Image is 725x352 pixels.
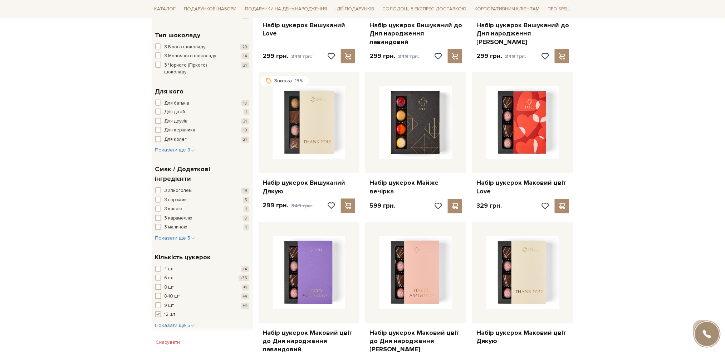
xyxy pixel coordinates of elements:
[155,235,195,241] span: Показати ще 5
[241,127,249,134] span: 19
[165,284,174,291] span: 8 шт
[241,303,249,309] span: +4
[244,109,249,115] span: 1
[241,266,249,273] span: +4
[181,4,240,15] span: Подарункові набори
[165,127,196,134] span: Для керівника
[152,4,179,15] span: Каталог
[165,188,192,195] span: З алкоголем
[165,224,188,231] span: З малиною
[243,197,249,203] span: 5
[263,179,356,196] a: Набір цукерок Вишуканий Дякую
[241,100,249,106] span: 18
[476,21,569,46] a: Набір цукерок Вишуканий до Дня народження [PERSON_NAME]
[476,329,569,346] a: Набір цукерок Маковий цвіт Дякую
[155,100,249,107] button: Для батьків 18
[292,53,313,59] span: 349 грн.
[155,275,249,282] button: 6 шт +36
[155,322,195,329] button: Показати ще 5
[165,62,230,76] span: З Чорного (Гіркого) шоколаду
[165,275,174,282] span: 6 шт
[476,52,526,61] p: 299 грн.
[333,4,377,15] span: Ідеї подарунків
[505,53,526,59] span: 349 грн.
[155,293,249,300] button: 8-10 шт +4
[155,165,248,184] span: Смак / Додаткові інгредієнти
[165,197,187,204] span: З горіхами
[260,76,309,86] div: Знижка -15%
[155,147,195,154] button: Показати ще 8
[155,44,249,51] button: З Білого шоколаду 20
[244,225,249,231] span: 1
[165,206,182,213] span: З кавою
[155,206,249,213] button: З кавою 1
[165,100,190,107] span: Для батьків
[155,235,195,242] button: Показати ще 5
[242,285,249,291] span: +1
[155,30,201,40] span: Тип шоколаду
[244,206,249,212] span: 1
[155,253,211,262] span: Кількість цукерок
[263,21,356,38] a: Набір цукерок Вишуканий Love
[165,293,180,300] span: 8-10 шт
[165,266,174,273] span: 4 шт
[476,179,569,196] a: Набір цукерок Маковий цвіт Love
[155,266,249,273] button: 4 шт +4
[239,275,249,281] span: +36
[369,21,462,46] a: Набір цукерок Вишуканий до Дня народження лавандовий
[165,136,187,144] span: Для колег
[155,197,249,204] button: З горіхами 5
[241,62,249,68] span: 21
[241,53,249,59] span: 14
[545,4,573,15] span: Про Spell
[472,3,542,15] a: Корпоративним клієнтам
[155,147,195,153] span: Показати ще 8
[165,312,176,319] span: 12 шт
[155,312,249,319] button: 12 шт
[155,127,249,134] button: Для керівника 19
[165,109,185,116] span: Для дітей
[241,188,249,194] span: 19
[165,303,174,310] span: 9 шт
[476,202,502,210] p: 329 грн.
[369,179,462,196] a: Набір цукерок Майже вечірка
[155,87,184,96] span: Для кого
[263,202,313,210] p: 299 грн.
[155,224,249,231] button: З малиною 1
[152,337,185,348] button: Скасувати
[165,118,188,125] span: Для друзів
[155,136,249,144] button: Для колег 21
[241,119,249,125] span: 21
[398,53,419,59] span: 349 грн.
[263,52,313,61] p: 299 грн.
[369,202,395,210] p: 599 грн.
[155,118,249,125] button: Для друзів 21
[165,44,206,51] span: З Білого шоколаду
[243,216,249,222] span: 8
[240,44,249,50] span: 20
[292,203,313,209] span: 349 грн.
[155,109,249,116] button: Для дітей 1
[241,137,249,143] span: 21
[155,62,249,76] button: З Чорного (Гіркого) шоколаду 21
[155,53,249,60] button: З Молочного шоколаду 14
[379,3,469,15] a: Солодощі з експрес-доставкою
[165,215,193,222] span: З карамеллю
[155,303,249,310] button: 9 шт +4
[241,294,249,300] span: +4
[155,323,195,329] span: Показати ще 5
[155,284,249,291] button: 8 шт +1
[165,53,216,60] span: З Молочного шоколаду
[155,215,249,222] button: З карамеллю 8
[242,4,330,15] span: Подарунки на День народження
[369,52,419,61] p: 299 грн.
[155,188,249,195] button: З алкоголем 19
